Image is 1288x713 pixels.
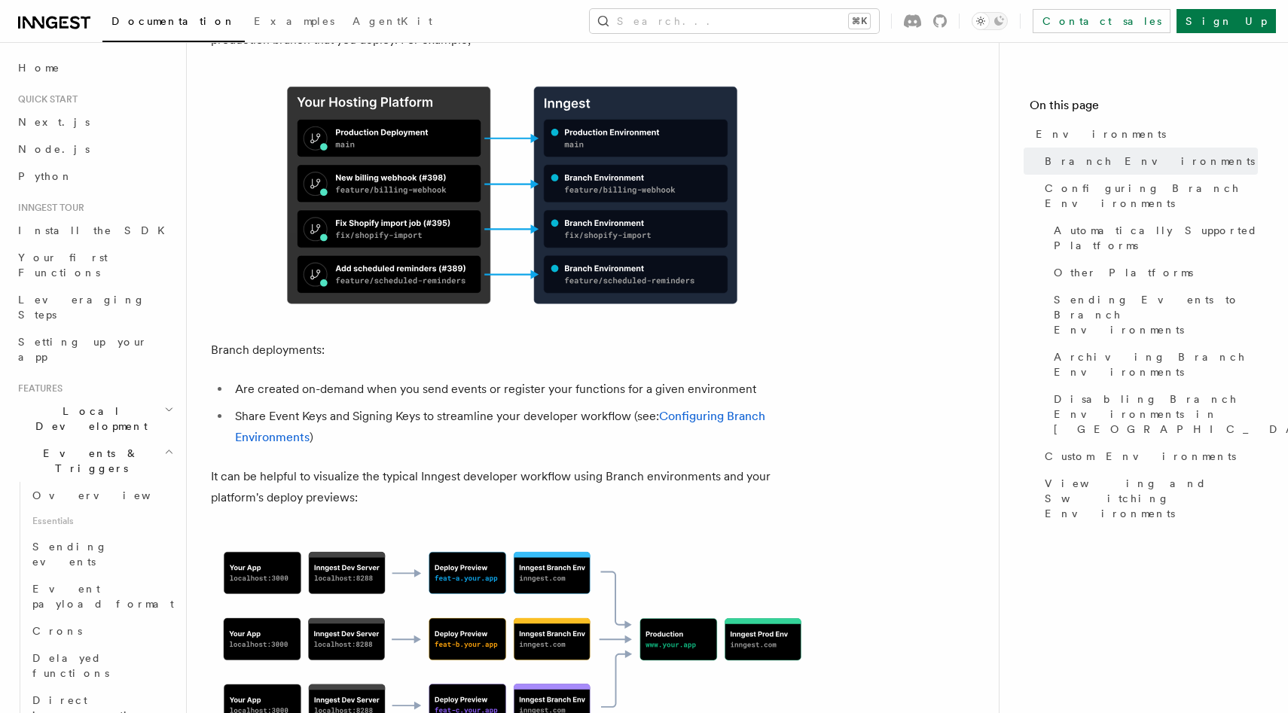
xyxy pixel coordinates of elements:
span: Other Platforms [1054,265,1193,280]
span: Leveraging Steps [18,294,145,321]
span: Features [12,382,63,395]
a: Branch Environments [1039,148,1258,175]
a: Python [12,163,177,190]
span: Overview [32,489,188,501]
a: Leveraging Steps [12,286,177,328]
span: Setting up your app [18,336,148,363]
span: Event payload format [32,583,174,610]
a: Custom Environments [1039,443,1258,470]
span: Install the SDK [18,224,174,236]
a: Setting up your app [12,328,177,370]
a: AgentKit [343,5,441,41]
span: Delayed functions [32,652,109,679]
button: Events & Triggers [12,440,177,482]
span: Automatically Supported Platforms [1054,223,1258,253]
span: Inngest tour [12,202,84,214]
a: Configuring Branch Environments [1039,175,1258,217]
a: Home [12,54,177,81]
span: Examples [254,15,334,27]
a: Disabling Branch Environments in [GEOGRAPHIC_DATA] [1048,385,1258,443]
button: Local Development [12,398,177,440]
p: Branch deployments: [211,340,813,361]
a: Sending events [26,533,177,575]
button: Search...⌘K [590,9,879,33]
span: Configuring Branch Environments [1045,181,1258,211]
a: Sign Up [1177,9,1276,33]
button: Toggle dark mode [972,12,1008,30]
a: Next.js [12,108,177,136]
a: Documentation [102,5,245,42]
span: Next.js [18,116,90,128]
span: Archiving Branch Environments [1054,349,1258,379]
a: Overview [26,482,177,509]
span: Sending Events to Branch Environments [1054,292,1258,337]
a: Environments [1030,120,1258,148]
span: Environments [1036,126,1166,142]
a: Delayed functions [26,644,177,687]
a: Contact sales [1033,9,1170,33]
a: Crons [26,617,177,644]
span: Home [18,60,60,75]
a: Examples [245,5,343,41]
span: Documentation [111,15,236,27]
a: Automatically Supported Platforms [1048,217,1258,259]
span: Branch Environments [1045,154,1255,169]
h4: On this page [1030,96,1258,120]
a: Install the SDK [12,217,177,244]
span: Essentials [26,509,177,533]
li: Share Event Keys and Signing Keys to streamline your developer workflow (see: ) [230,406,813,448]
span: Viewing and Switching Environments [1045,476,1258,521]
span: Node.js [18,143,90,155]
span: Local Development [12,404,164,434]
p: It can be helpful to visualize the typical Inngest developer workflow using Branch environments a... [211,466,813,508]
a: Archiving Branch Environments [1048,343,1258,385]
a: Viewing and Switching Environments [1039,470,1258,527]
a: Other Platforms [1048,259,1258,286]
span: Custom Environments [1045,449,1236,464]
a: Event payload format [26,575,177,617]
span: Crons [32,625,82,637]
span: Quick start [12,93,78,105]
kbd: ⌘K [849,14,870,29]
a: Your first Functions [12,244,177,286]
span: Events & Triggers [12,446,164,476]
span: AgentKit [353,15,432,27]
span: Sending events [32,541,108,568]
a: Sending Events to Branch Environments [1048,286,1258,343]
img: Branch Environments mapping to your hosting platform's deployment previews [211,75,813,315]
a: Node.js [12,136,177,163]
span: Python [18,170,73,182]
li: Are created on-demand when you send events or register your functions for a given environment [230,379,813,400]
span: Your first Functions [18,251,108,279]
